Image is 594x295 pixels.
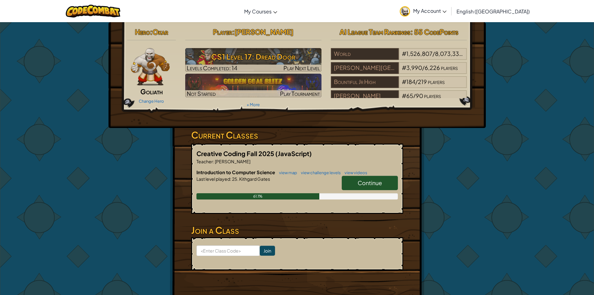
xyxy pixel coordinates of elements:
span: [PERSON_NAME] [214,159,250,164]
span: Not Started [187,90,216,97]
span: / [415,78,418,85]
span: Kithgard Gates [239,176,270,182]
img: goliath-pose.png [131,48,170,86]
div: [PERSON_NAME] [331,90,399,102]
img: CS1 Level 17: Dread Door [185,48,321,72]
div: [PERSON_NAME][GEOGRAPHIC_DATA] [331,62,399,74]
a: English ([GEOGRAPHIC_DATA]) [453,3,533,20]
a: Not StartedPlay Tournament [185,74,321,97]
a: view videos [341,170,367,175]
span: # [402,64,406,71]
span: # [402,78,406,85]
span: Introduction to Computer Science [196,169,276,175]
a: view challenge levels [298,170,341,175]
span: Okar [152,27,168,36]
a: My Account [397,1,450,21]
span: AI League Team Rankings [340,27,410,36]
div: Bountiful Jr High [331,76,399,88]
a: [PERSON_NAME]#65/90players [331,96,467,103]
span: 219 [418,78,427,85]
span: : [150,27,152,36]
input: <Enter Class Code> [196,245,260,256]
span: 8,073,338 [435,50,463,57]
span: My Account [413,7,447,14]
span: English ([GEOGRAPHIC_DATA]) [456,8,530,15]
h3: Join a Class [191,223,403,237]
span: 184 [406,78,415,85]
span: # [402,92,406,99]
a: view map [276,170,297,175]
span: players [441,64,458,71]
a: [PERSON_NAME][GEOGRAPHIC_DATA]#3,990/6,226players [331,68,467,75]
span: Goliath [140,87,163,96]
span: Last level played [196,176,230,182]
div: World [331,48,399,60]
span: / [422,64,425,71]
a: My Courses [241,3,280,20]
span: players [463,50,480,57]
span: Continue [358,179,382,186]
input: Join [260,246,275,256]
h3: CS1 Level 17: Dread Door [185,50,321,64]
span: 65 [406,92,413,99]
span: Hero [135,27,150,36]
a: Bountiful Jr High#184/219players [331,82,467,89]
span: : [230,176,231,182]
span: / [413,92,416,99]
span: Teacher [196,159,213,164]
span: 3,990 [406,64,422,71]
a: Change Hero [139,99,164,104]
h3: Current Classes [191,128,403,142]
span: Levels Completed: 14 [187,64,237,71]
span: Player [213,27,232,36]
span: Play Tournament [280,90,320,97]
span: # [402,50,406,57]
div: 61.1% [196,193,320,199]
span: 6,226 [425,64,440,71]
span: 90 [416,92,423,99]
img: Golden Goal [185,74,321,97]
span: : [213,159,214,164]
span: (JavaScript) [275,150,312,157]
span: 1,526,807 [406,50,432,57]
span: Creative Coding Fall 2025 [196,150,275,157]
a: Play Next Level [185,48,321,72]
img: avatar [400,6,410,17]
span: / [432,50,435,57]
span: Play Next Level [283,64,320,71]
a: World#1,526,807/8,073,338players [331,54,467,61]
span: players [424,92,441,99]
span: My Courses [244,8,272,15]
span: players [428,78,445,85]
span: : [232,27,234,36]
span: 25. [231,176,239,182]
a: + More [247,102,260,107]
img: CodeCombat logo [66,5,120,17]
span: [PERSON_NAME] [234,27,293,36]
span: : 55 CodePoints [410,27,458,36]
